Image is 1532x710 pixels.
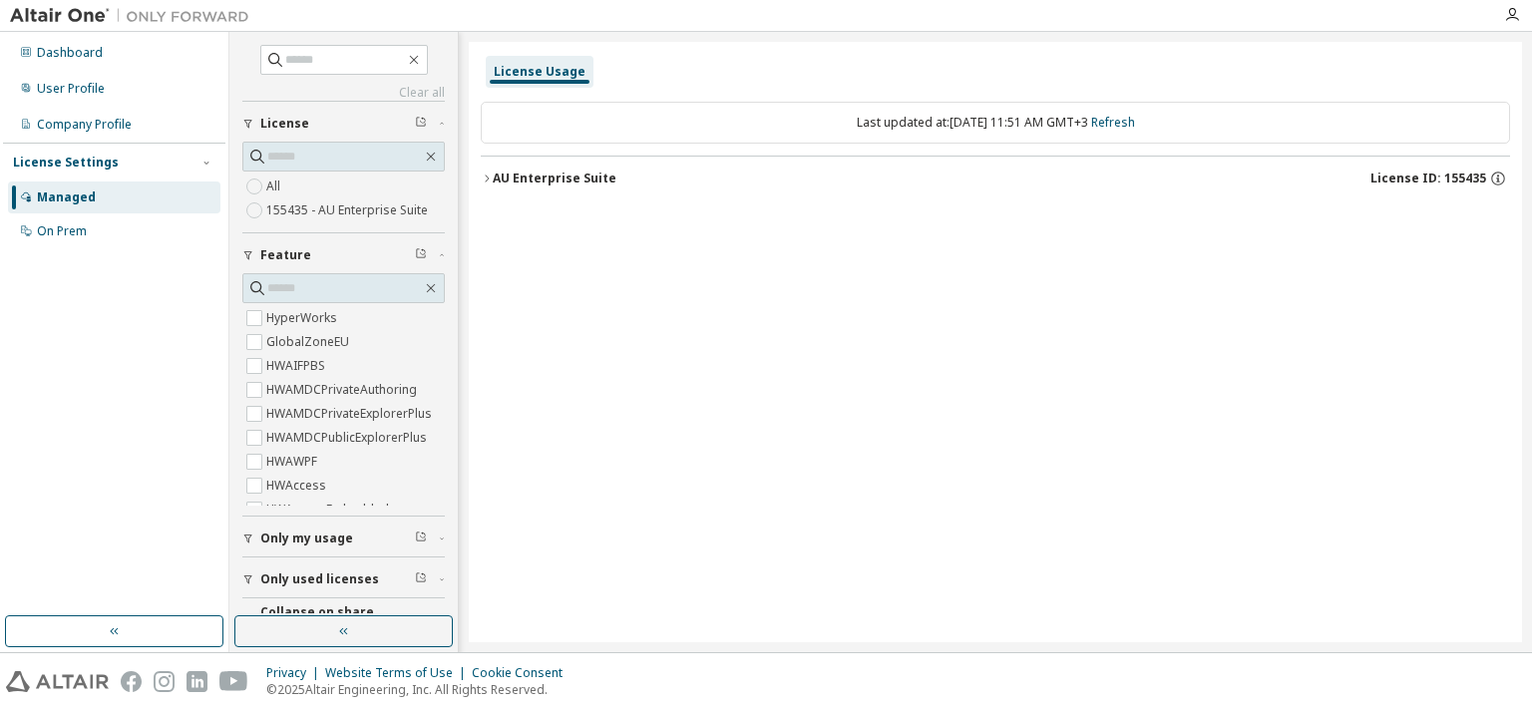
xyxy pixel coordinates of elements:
div: Dashboard [37,45,103,61]
img: linkedin.svg [187,671,207,692]
a: Clear all [242,85,445,101]
img: altair_logo.svg [6,671,109,692]
div: Cookie Consent [472,665,574,681]
img: facebook.svg [121,671,142,692]
span: Clear filter [415,612,427,628]
div: Managed [37,189,96,205]
span: License [260,116,309,132]
label: All [266,175,284,198]
img: Altair One [10,6,259,26]
a: Refresh [1091,114,1135,131]
div: Website Terms of Use [325,665,472,681]
button: Feature [242,233,445,277]
button: License [242,102,445,146]
button: AU Enterprise SuiteLicense ID: 155435 [481,157,1510,200]
label: HWAIFPBS [266,354,329,378]
img: youtube.svg [219,671,248,692]
p: © 2025 Altair Engineering, Inc. All Rights Reserved. [266,681,574,698]
label: HyperWorks [266,306,341,330]
span: Feature [260,247,311,263]
span: License ID: 155435 [1370,171,1486,186]
label: HWAMDCPrivateAuthoring [266,378,421,402]
label: HWAMDCPrivateExplorerPlus [266,402,436,426]
div: AU Enterprise Suite [493,171,616,186]
button: Only my usage [242,517,445,560]
div: Company Profile [37,117,132,133]
label: HWAccess [266,474,330,498]
div: License Settings [13,155,119,171]
label: HWAccessEmbedded [266,498,393,522]
span: Only used licenses [260,571,379,587]
div: User Profile [37,81,105,97]
label: 155435 - AU Enterprise Suite [266,198,432,222]
button: Only used licenses [242,557,445,601]
span: Collapse on share string [260,604,415,636]
label: GlobalZoneEU [266,330,353,354]
span: Clear filter [415,116,427,132]
span: Clear filter [415,531,427,546]
img: instagram.svg [154,671,175,692]
div: Last updated at: [DATE] 11:51 AM GMT+3 [481,102,1510,144]
span: Clear filter [415,247,427,263]
span: Clear filter [415,571,427,587]
div: Privacy [266,665,325,681]
label: HWAWPF [266,450,321,474]
span: Only my usage [260,531,353,546]
div: License Usage [494,64,585,80]
div: On Prem [37,223,87,239]
label: HWAMDCPublicExplorerPlus [266,426,431,450]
